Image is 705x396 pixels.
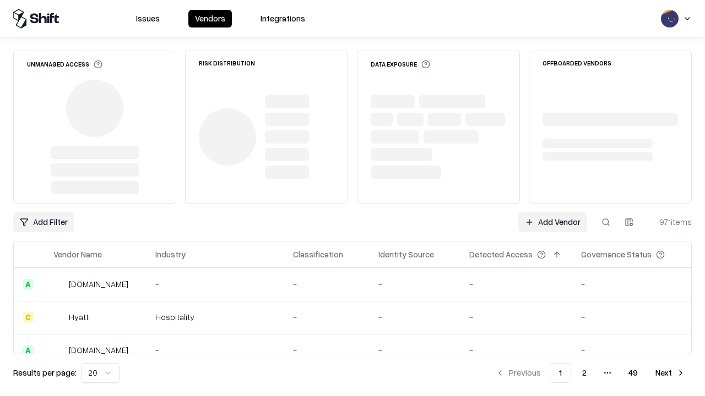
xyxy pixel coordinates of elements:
img: intrado.com [53,279,64,290]
div: - [581,311,682,323]
div: Hyatt [69,311,89,323]
button: 49 [620,363,647,383]
button: Issues [129,10,166,28]
button: 1 [550,363,571,383]
div: 971 items [648,216,692,228]
div: Detected Access [469,249,533,260]
div: Unmanaged Access [27,60,102,69]
button: Integrations [254,10,312,28]
div: - [469,344,563,356]
div: A [23,345,34,356]
div: Data Exposure [371,60,430,69]
div: - [469,278,563,290]
div: Vendor Name [53,249,102,260]
div: - [469,311,563,323]
button: Vendors [188,10,232,28]
p: Results per page: [13,367,77,378]
nav: pagination [489,363,692,383]
div: - [155,278,275,290]
div: - [378,344,452,356]
div: Identity Source [378,249,434,260]
div: Offboarded Vendors [543,60,611,66]
div: - [581,278,682,290]
div: [DOMAIN_NAME] [69,344,128,356]
div: - [378,278,452,290]
div: - [378,311,452,323]
img: primesec.co.il [53,345,64,356]
div: - [155,344,275,356]
div: Classification [293,249,343,260]
button: Next [649,363,692,383]
div: Governance Status [581,249,652,260]
div: Risk Distribution [199,60,255,66]
div: - [293,311,361,323]
div: Industry [155,249,186,260]
div: - [581,344,682,356]
div: A [23,279,34,290]
img: Hyatt [53,312,64,323]
a: Add Vendor [518,212,587,232]
div: [DOMAIN_NAME] [69,278,128,290]
button: Add Filter [13,212,74,232]
div: - [293,344,361,356]
div: C [23,312,34,323]
button: 2 [573,363,595,383]
div: Hospitality [155,311,275,323]
div: - [293,278,361,290]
